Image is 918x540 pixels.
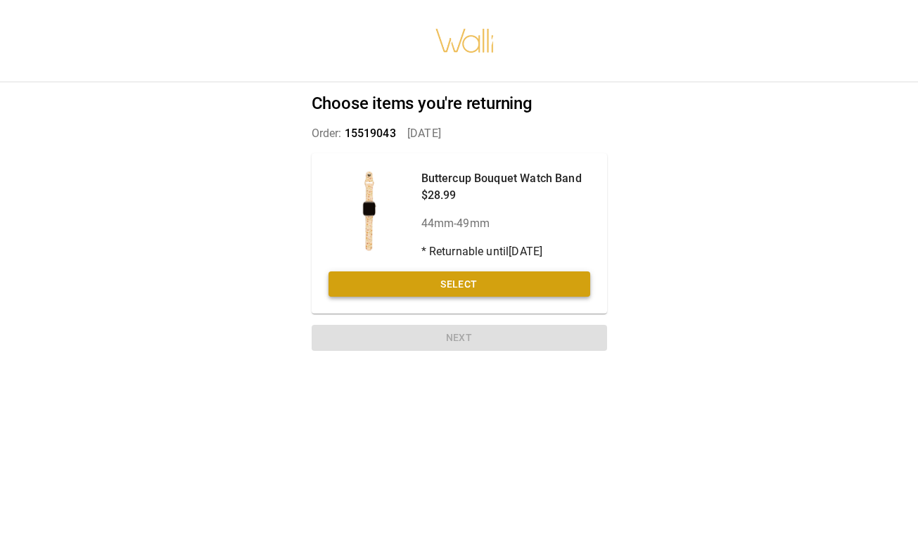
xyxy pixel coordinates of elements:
[312,125,607,142] p: Order: [DATE]
[421,187,582,204] p: $28.99
[345,127,396,140] span: 15519043
[435,11,495,71] img: walli-inc.myshopify.com
[421,243,582,260] p: * Returnable until [DATE]
[312,94,607,114] h2: Choose items you're returning
[421,215,582,232] p: 44mm-49mm
[329,271,590,297] button: Select
[421,170,582,187] p: Buttercup Bouquet Watch Band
